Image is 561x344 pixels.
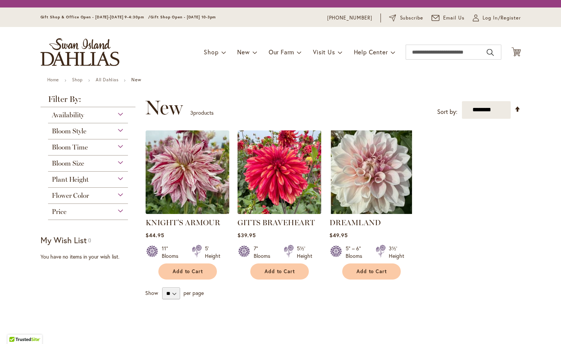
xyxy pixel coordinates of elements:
[52,159,84,168] span: Bloom Size
[238,130,321,214] img: GITTS BRAVEHEART
[190,109,193,116] span: 3
[269,48,294,56] span: Our Farm
[238,232,256,239] span: $39.95
[41,253,141,260] div: You have no items in your wish list.
[443,14,465,22] span: Email Us
[483,14,521,22] span: Log In/Register
[190,107,214,119] p: products
[41,235,87,245] strong: My Wish List
[346,245,367,260] div: 5" – 6" Blooms
[437,105,457,119] label: Sort by:
[329,208,413,215] a: DREAMLAND
[72,77,83,82] a: Shop
[329,130,413,214] img: DREAMLAND
[145,96,183,119] span: New
[52,127,86,135] span: Bloom Style
[146,232,164,239] span: $44.95
[238,218,315,227] a: GITTS BRAVEHEART
[131,77,141,82] strong: New
[238,208,321,215] a: GITTS BRAVEHEART
[47,77,59,82] a: Home
[432,14,465,22] a: Email Us
[52,208,66,216] span: Price
[329,232,348,239] span: $49.95
[297,245,312,260] div: 5½' Height
[52,111,84,119] span: Availability
[356,268,387,275] span: Add to Cart
[41,15,151,19] span: Gift Shop & Office Open - [DATE]-[DATE] 9-4:30pm /
[52,143,88,151] span: Bloom Time
[400,14,424,22] span: Subscribe
[327,14,373,22] a: [PHONE_NUMBER]
[389,245,404,260] div: 3½' Height
[254,245,275,260] div: 7" Blooms
[146,130,229,214] img: KNIGHTS ARMOUR
[354,48,388,56] span: Help Center
[162,245,183,260] div: 11" Blooms
[342,263,401,280] button: Add to Cart
[329,218,381,227] a: DREAMLAND
[158,263,217,280] button: Add to Cart
[150,15,216,19] span: Gift Shop Open - [DATE] 10-3pm
[52,191,89,200] span: Flower Color
[389,14,423,22] a: Subscribe
[204,48,218,56] span: Shop
[265,268,295,275] span: Add to Cart
[41,95,136,107] strong: Filter By:
[41,38,119,66] a: store logo
[52,175,89,184] span: Plant Height
[237,48,250,56] span: New
[145,289,158,296] span: Show
[205,245,220,260] div: 5' Height
[173,268,203,275] span: Add to Cart
[250,263,309,280] button: Add to Cart
[487,46,493,58] button: Search
[313,48,335,56] span: Visit Us
[96,77,119,82] a: All Dahlias
[183,289,204,296] span: per page
[473,14,521,22] a: Log In/Register
[146,218,220,227] a: KNIGHT'S ARMOUR
[146,208,229,215] a: KNIGHTS ARMOUR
